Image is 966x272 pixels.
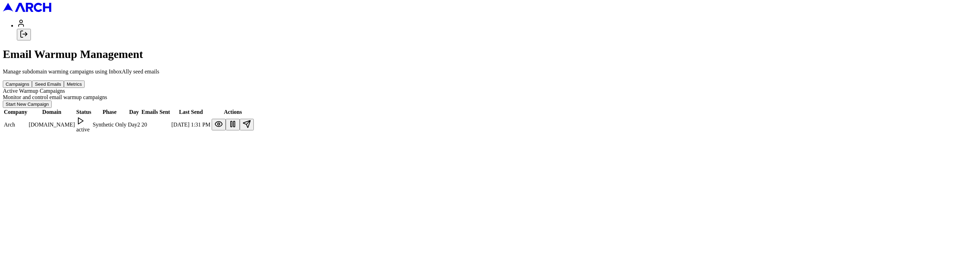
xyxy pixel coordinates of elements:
[4,109,28,116] th: Company
[28,109,75,116] th: Domain
[141,109,170,116] th: Emails Sent
[17,29,31,40] button: Log out
[3,69,963,75] p: Manage subdomain warming campaigns using InboxAlly seed emails
[141,116,170,133] td: 20
[211,109,254,116] th: Actions
[171,116,211,133] td: [DATE] 1:31 PM
[3,101,52,108] button: Start New Campaign
[3,80,32,88] button: Campaigns
[3,94,963,101] div: Monitor and control email warmup campaigns
[171,109,211,116] th: Last Send
[76,109,92,116] th: Status
[92,109,127,116] th: Phase
[32,80,64,88] button: Seed Emails
[76,127,91,133] div: active
[127,109,140,116] th: Day
[4,116,28,133] td: Arch
[28,116,75,133] td: [DOMAIN_NAME]
[127,116,140,133] td: Day 2
[3,48,963,61] h1: Email Warmup Management
[93,122,126,128] div: Synthetic Only
[64,80,85,88] button: Metrics
[3,88,963,94] div: Active Warmup Campaigns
